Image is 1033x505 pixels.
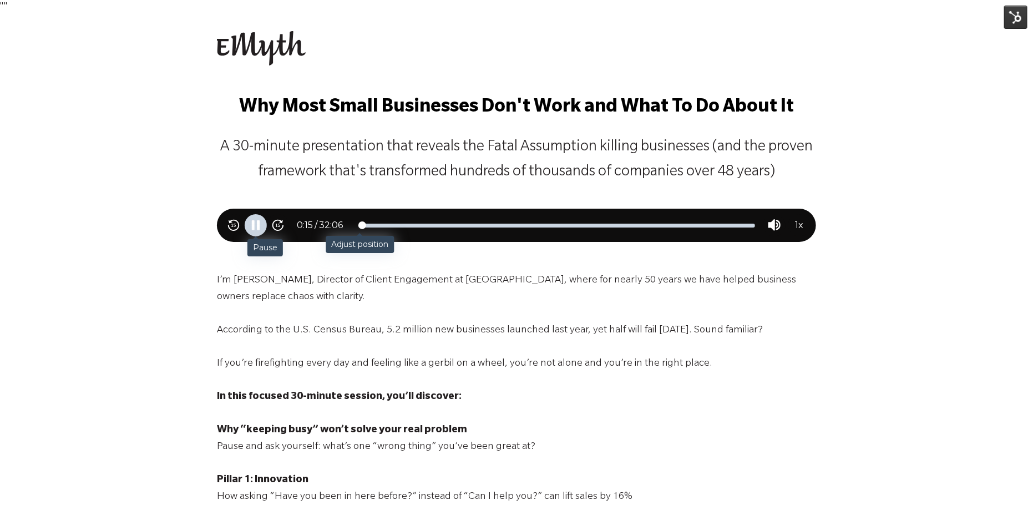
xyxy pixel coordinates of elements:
[1004,6,1027,29] img: HubSpot Tools Menu Toggle
[788,214,811,236] div: Playback speed
[31,18,54,27] div: v 4.0.25
[29,29,122,38] div: Domain: [DOMAIN_NAME]
[18,18,27,27] img: logo_orange.svg
[315,219,317,232] span: /
[217,425,467,436] span: Why “keeping busy” won’t solve your real problem
[292,219,348,232] span: 0 : 15 32 : 06
[796,219,804,232] span: 1 x
[42,65,99,73] div: Domain Overview
[978,452,1033,505] iframe: Chat Widget
[326,236,394,253] div: Adjust position
[217,31,306,65] img: EMyth
[763,214,786,236] div: Volume controls
[217,209,816,242] div: Play audio: Why Small Businesses Don't Work - Paul Bauscher
[247,239,283,256] div: Pause
[217,135,816,185] p: A 30-minute presentation that reveals the Fatal Assumption killing businesses (and the proven fra...
[763,214,786,236] div: Volume
[110,64,119,73] img: tab_keywords_by_traffic_grey.svg
[239,98,794,118] span: Why Most Small Businesses Don't Work and What To Do About It
[217,475,308,486] span: Pillar 1: Innovation
[222,214,245,236] div: Skip backward 15 seconds
[18,29,27,38] img: website_grey.svg
[217,392,462,403] span: In this focused 30-minute session, you’ll discover:
[245,214,267,236] div: Pause
[267,214,289,236] div: Skip forward 15 seconds
[123,65,187,73] div: Keywords by Traffic
[359,224,755,228] div: Adjust position
[30,64,39,73] img: tab_domain_overview_orange.svg
[356,224,758,228] div: Seek bar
